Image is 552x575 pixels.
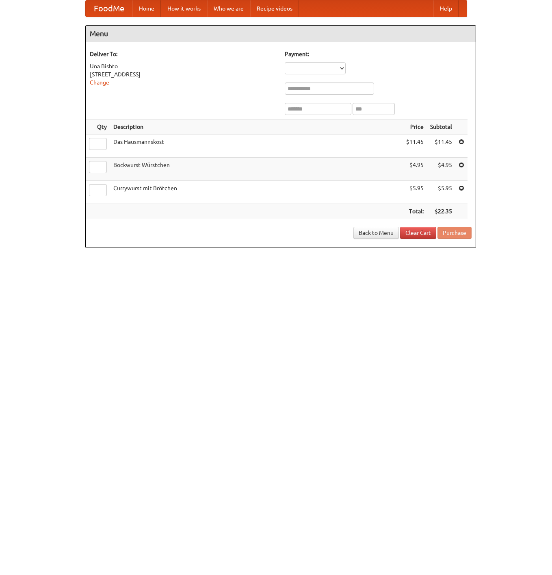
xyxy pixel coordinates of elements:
[427,181,455,204] td: $5.95
[433,0,459,17] a: Help
[403,158,427,181] td: $4.95
[207,0,250,17] a: Who we are
[110,158,403,181] td: Bockwurst Würstchen
[403,204,427,219] th: Total:
[110,181,403,204] td: Currywurst mit Brötchen
[403,181,427,204] td: $5.95
[285,50,472,58] h5: Payment:
[427,119,455,135] th: Subtotal
[400,227,436,239] a: Clear Cart
[132,0,161,17] a: Home
[110,119,403,135] th: Description
[110,135,403,158] td: Das Hausmannskost
[161,0,207,17] a: How it works
[90,50,277,58] h5: Deliver To:
[90,79,109,86] a: Change
[90,70,277,78] div: [STREET_ADDRESS]
[427,158,455,181] td: $4.95
[403,135,427,158] td: $11.45
[86,0,132,17] a: FoodMe
[437,227,472,239] button: Purchase
[427,135,455,158] td: $11.45
[250,0,299,17] a: Recipe videos
[353,227,399,239] a: Back to Menu
[86,26,476,42] h4: Menu
[90,62,277,70] div: Una Bishto
[427,204,455,219] th: $22.35
[403,119,427,135] th: Price
[86,119,110,135] th: Qty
